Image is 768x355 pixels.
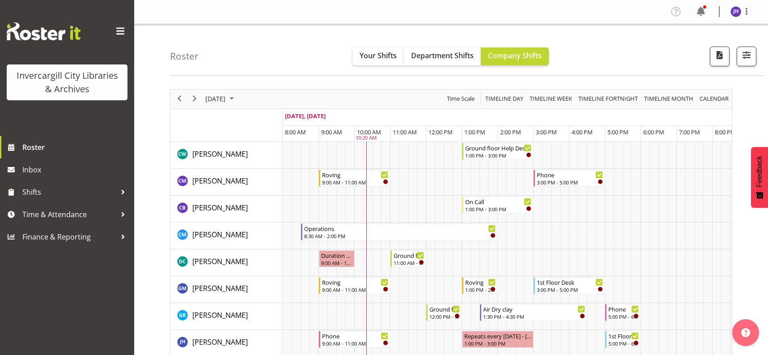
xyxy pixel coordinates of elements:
div: 8:30 AM - 2:00 PM [304,232,496,240]
div: Chamique Mamolo"s event - Phone Begin From Wednesday, October 1, 2025 at 3:00:00 PM GMT+13:00 End... [534,170,605,187]
div: Jillian Hunter"s event - 1st Floor Desk Begin From Wednesday, October 1, 2025 at 5:00:00 PM GMT+1... [605,331,641,348]
span: [PERSON_NAME] [192,257,248,266]
div: Chris Broad"s event - On Call Begin From Wednesday, October 1, 2025 at 1:00:00 PM GMT+13:00 Ends ... [462,197,534,214]
button: Your Shifts [352,47,404,65]
span: 3:00 PM [536,128,557,136]
span: [DATE] [204,93,226,104]
div: Ground floor Help Desk [429,304,460,313]
a: [PERSON_NAME] [192,175,248,186]
div: Roving [465,278,496,287]
div: Operations [304,224,496,233]
td: Gabriel McKay Smith resource [170,276,283,303]
button: Month [698,93,730,104]
span: 11:00 AM [393,128,417,136]
a: [PERSON_NAME] [192,229,248,240]
div: 1st Floor Desk [537,278,603,287]
div: Phone [537,170,603,179]
div: 1:00 PM - 3:00 PM [465,152,531,159]
div: Donald Cunningham"s event - Ground floor Help Desk Begin From Wednesday, October 1, 2025 at 11:00... [390,250,426,267]
a: [PERSON_NAME] [192,310,248,321]
span: Inbox [22,163,130,176]
span: [PERSON_NAME] [192,176,248,186]
div: 3:00 PM - 5:00 PM [537,286,603,293]
div: Gabriel McKay Smith"s event - Roving Begin From Wednesday, October 1, 2025 at 1:00:00 PM GMT+13:0... [462,277,498,294]
span: Finance & Reporting [22,230,116,244]
span: Timeline Fortnight [577,93,639,104]
a: [PERSON_NAME] [192,149,248,159]
button: Time Scale [446,93,476,104]
span: [PERSON_NAME] [192,230,248,240]
button: Filter Shifts [737,47,756,66]
button: Previous [174,93,186,104]
div: 1st Floor Desk [608,331,639,340]
td: Chamique Mamolo resource [170,169,283,196]
div: 12:00 PM - 1:00 PM [429,313,460,320]
div: October 1, 2025 [202,90,239,108]
button: Feedback - Show survey [751,147,768,208]
div: Roving [322,170,388,179]
div: 9:00 AM - 11:00 AM [322,179,388,186]
div: Duration 1 hours - [PERSON_NAME] [321,251,352,260]
td: Cindy Mulrooney resource [170,222,283,249]
div: Ground floor Help Desk [465,143,531,152]
span: 5:00 PM [607,128,628,136]
div: Grace Roscoe-Squires"s event - Phone Begin From Wednesday, October 1, 2025 at 5:00:00 PM GMT+13:0... [605,304,641,321]
div: 11:00 AM - 12:00 PM [394,259,424,266]
button: Timeline Week [528,93,574,104]
span: 8:00 PM [715,128,736,136]
div: Gabriel McKay Smith"s event - 1st Floor Desk Begin From Wednesday, October 1, 2025 at 3:00:00 PM ... [534,277,605,294]
div: Grace Roscoe-Squires"s event - Ground floor Help Desk Begin From Wednesday, October 1, 2025 at 12... [426,304,462,321]
span: 4:00 PM [572,128,593,136]
button: Timeline Day [484,93,525,104]
div: Ground floor Help Desk [394,251,424,260]
img: jill-harpur11666.jpg [730,6,741,17]
span: 6:00 PM [643,128,664,136]
button: Download a PDF of the roster for the current day [710,47,730,66]
div: Phone [608,304,639,313]
span: 8:00 AM [285,128,306,136]
td: Grace Roscoe-Squires resource [170,303,283,330]
div: 9:00 AM - 11:00 AM [322,286,388,293]
div: 5:00 PM - 6:00 PM [608,313,639,320]
div: Chamique Mamolo"s event - Roving Begin From Wednesday, October 1, 2025 at 9:00:00 AM GMT+13:00 En... [319,170,390,187]
span: [PERSON_NAME] [192,149,248,159]
button: Department Shifts [404,47,481,65]
div: 3:00 PM - 5:00 PM [537,179,603,186]
span: 9:00 AM [321,128,342,136]
div: 10:20 AM [356,134,377,142]
span: 2:00 PM [500,128,521,136]
h4: Roster [170,51,199,61]
img: Rosterit website logo [7,22,81,40]
span: 12:00 PM [429,128,453,136]
div: Gabriel McKay Smith"s event - Roving Begin From Wednesday, October 1, 2025 at 9:00:00 AM GMT+13:0... [319,277,390,294]
button: October 2025 [204,93,238,104]
span: Department Shifts [411,51,474,60]
div: 1:00 PM - 3:00 PM [465,205,531,213]
div: 1:00 PM - 2:00 PM [465,286,496,293]
div: Air Dry clay [483,304,585,313]
div: 9:00 AM - 11:00 AM [322,340,388,347]
span: Timeline Week [529,93,573,104]
div: Jillian Hunter"s event - Phone Begin From Wednesday, October 1, 2025 at 9:00:00 AM GMT+13:00 Ends... [319,331,390,348]
div: Invercargill City Libraries & Archives [16,69,119,96]
span: Roster [22,141,130,154]
span: Timeline Month [643,93,694,104]
td: Chris Broad resource [170,196,283,222]
button: Timeline Month [643,93,695,104]
div: Cindy Mulrooney"s event - Operations Begin From Wednesday, October 1, 2025 at 8:30:00 AM GMT+13:0... [301,223,498,240]
button: Next [189,93,201,104]
span: Time Scale [446,93,475,104]
span: 7:00 PM [679,128,700,136]
span: 10:00 AM [357,128,381,136]
a: [PERSON_NAME] [192,337,248,347]
img: help-xxl-2.png [741,328,750,337]
div: Donald Cunningham"s event - Duration 1 hours - Donald Cunningham Begin From Wednesday, October 1,... [319,250,355,267]
span: Time & Attendance [22,208,116,221]
a: [PERSON_NAME] [192,283,248,294]
div: Roving [322,278,388,287]
div: Repeats every [DATE] - [PERSON_NAME] [464,331,531,340]
span: [PERSON_NAME] [192,337,248,347]
span: Shifts [22,185,116,199]
button: Fortnight [577,93,640,104]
